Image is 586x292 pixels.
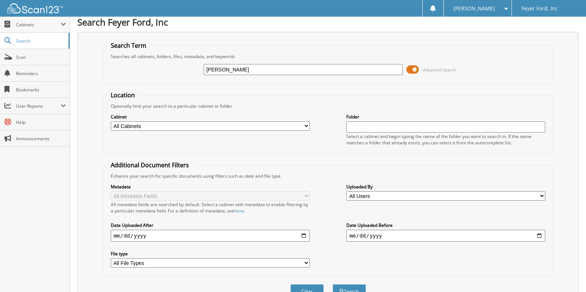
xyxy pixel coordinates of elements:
span: Bookmarks [16,87,66,93]
span: Cabinets [16,21,61,28]
legend: Location [107,91,139,99]
legend: Search Term [107,41,150,50]
label: Cabinet [111,114,310,120]
span: Announcements [16,135,66,142]
div: Select a cabinet and begin typing the name of the folder you want to search in. If the name match... [346,133,545,146]
span: Scan [16,54,66,60]
span: Feyer Ford, Inc [522,6,558,11]
span: [PERSON_NAME] [453,6,495,11]
span: Search [16,38,65,44]
legend: Additional Document Filters [107,161,193,169]
span: Help [16,119,66,125]
div: Enhance your search for specific documents using filters such as date and file type. [107,173,549,179]
div: Searches all cabinets, folders, files, metadata, and keywords [107,53,549,60]
input: start [111,230,310,242]
div: Optionally limit your search to a particular cabinet or folder [107,103,549,109]
label: Uploaded By [346,184,545,190]
img: scan123-logo-white.svg [7,3,63,13]
a: here [234,208,244,214]
span: Reminders [16,70,66,77]
iframe: Chat Widget [549,256,586,292]
span: User Reports [16,103,61,109]
label: Metadata [111,184,310,190]
span: Advanced Search [423,67,456,73]
label: Folder [346,114,545,120]
label: Date Uploaded After [111,222,310,228]
div: All metadata fields are searched by default. Select a cabinet with metadata to enable filtering b... [111,201,310,214]
h1: Search Feyer Ford, Inc [77,16,579,28]
input: end [346,230,545,242]
label: Date Uploaded Before [346,222,545,228]
label: File type [111,251,310,257]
